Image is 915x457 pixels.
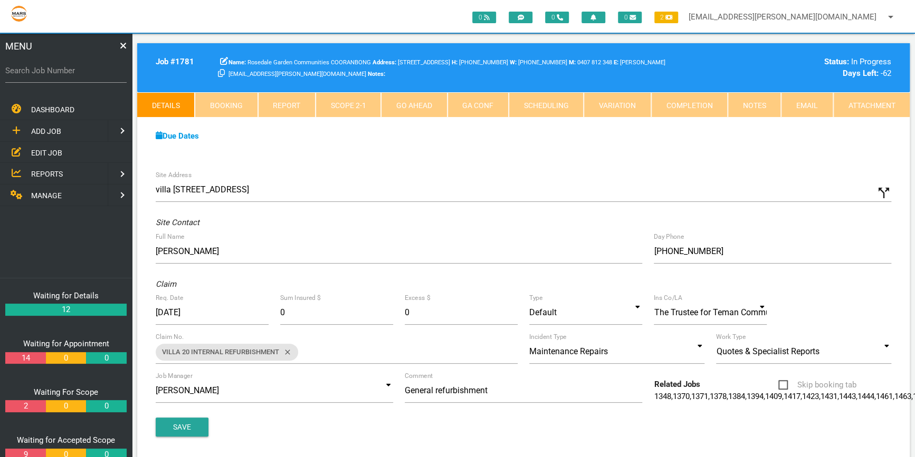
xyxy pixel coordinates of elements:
[765,392,781,401] a: 1409
[156,279,176,289] i: Claim
[156,293,183,303] label: Req. Date
[31,191,62,200] span: MANAGE
[156,232,184,241] label: Full Name
[728,392,745,401] a: 1384
[228,59,246,66] b: Name:
[584,92,651,118] a: Variation
[447,92,509,118] a: GA Conf
[373,59,450,66] span: [STREET_ADDRESS]
[11,5,27,22] img: s3file
[651,92,728,118] a: Completion
[195,92,258,118] a: Booking
[279,344,292,361] i: close
[156,218,199,227] i: Site Contact
[510,59,567,66] span: [PHONE_NUMBER]
[34,387,98,397] a: Waiting For Scope
[156,170,192,180] label: Site Address
[368,71,385,77] b: Notes:
[824,57,849,66] b: Status:
[5,400,45,412] a: 2
[716,332,746,342] label: Work Type
[31,105,74,114] span: DASHBOARD
[452,59,457,66] b: H:
[405,371,433,381] label: Comment
[746,392,763,401] a: 1394
[857,392,874,401] a: 1444
[875,392,892,401] a: 1461
[156,417,208,436] button: Save
[894,392,911,401] a: 1463
[5,39,32,53] span: MENU
[802,392,818,401] a: 1423
[258,92,316,118] a: Report
[452,59,508,66] span: Home phone
[529,332,566,342] label: Incident Type
[820,392,837,401] a: 1431
[31,170,63,178] span: REPORTS
[218,69,225,78] a: Click here copy customer information.
[5,352,45,364] a: 14
[654,392,671,401] a: 1348
[654,232,684,241] label: Day Phone
[778,378,856,392] span: Skip booking tab
[5,65,127,77] label: Search Job Number
[876,185,892,201] i: Click to show custom address field
[33,291,99,300] a: Waiting for Details
[781,92,833,118] a: Email
[833,92,910,118] a: Attachment
[728,92,781,118] a: Notes
[648,378,773,402] div: , , , , , , , , , , , , , , , , , , , , , , , , , , , , , , , , , , ,
[618,12,642,23] span: 0
[716,56,891,80] div: In Progress -62
[783,392,800,401] a: 1417
[17,435,115,445] a: Waiting for Accepted Scope
[31,127,61,135] span: ADD JOB
[5,304,127,316] a: 12
[614,59,618,66] b: E:
[316,92,381,118] a: Scope 2-1
[509,92,584,118] a: Scheduling
[46,352,86,364] a: 0
[31,148,62,157] span: EDIT JOB
[381,92,447,118] a: Go Ahead
[691,392,708,401] a: 1371
[405,293,430,303] label: Excess $
[373,59,396,66] b: Address:
[843,69,879,78] b: Days Left:
[228,59,371,66] span: Rosedale Garden Communities COORANBONG
[545,12,569,23] span: 0
[838,392,855,401] a: 1443
[86,400,126,412] a: 0
[672,392,689,401] a: 1370
[156,57,194,66] b: Job # 1781
[156,344,298,361] div: VILLA 20 INTERNAL REFURBISHMENT
[23,339,109,348] a: Waiting for Appointment
[86,352,126,364] a: 0
[137,92,195,118] a: Details
[280,293,320,303] label: Sum Insured $
[472,12,496,23] span: 0
[156,131,199,141] a: Due Dates
[654,380,700,389] b: Related Jobs
[156,332,184,342] label: Claim No.
[46,400,86,412] a: 0
[654,293,682,303] label: Ins Co/LA
[529,293,542,303] label: Type
[569,59,576,66] b: M:
[510,59,517,66] b: W:
[654,12,678,23] span: 2
[569,59,612,66] span: Jamie
[156,371,193,381] label: Job Manager
[709,392,726,401] a: 1378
